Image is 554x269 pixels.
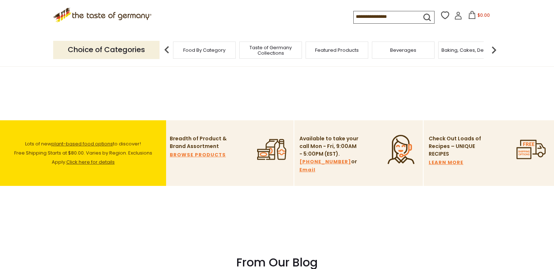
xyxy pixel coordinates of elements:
[478,12,490,18] span: $0.00
[441,47,498,53] a: Baking, Cakes, Desserts
[160,43,174,57] img: previous arrow
[51,140,113,147] a: plant-based food options
[241,45,300,56] a: Taste of Germany Collections
[429,135,482,158] p: Check Out Loads of Recipes – UNIQUE RECIPES
[66,159,115,165] a: Click here for details
[170,151,226,159] a: BROWSE PRODUCTS
[464,11,495,22] button: $0.00
[299,135,359,174] p: Available to take your call Mon - Fri, 9:00AM - 5:00PM (EST). or
[487,43,501,57] img: next arrow
[14,140,152,165] span: Lots of new to discover! Free Shipping Starts at $80.00. Varies by Region. Exclusions Apply.
[170,135,230,150] p: Breadth of Product & Brand Assortment
[315,47,359,53] a: Featured Products
[183,47,225,53] a: Food By Category
[53,41,160,59] p: Choice of Categories
[390,47,416,53] a: Beverages
[299,158,351,166] a: [PHONE_NUMBER]
[299,166,315,174] a: Email
[429,159,463,167] a: LEARN MORE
